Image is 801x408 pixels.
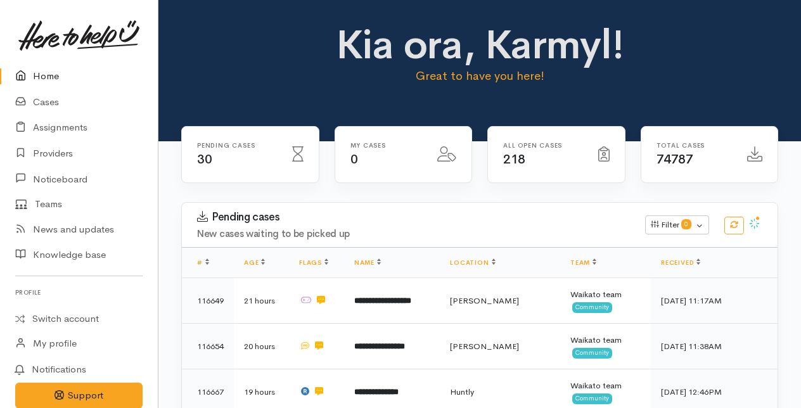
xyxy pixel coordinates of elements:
td: [DATE] 11:38AM [651,324,778,369]
a: Team [570,258,596,267]
button: Filter0 [645,215,709,234]
span: 0 [681,219,691,229]
td: Waikato team [560,278,651,324]
td: 116649 [182,278,234,324]
span: Community [572,302,612,312]
h3: Pending cases [197,211,630,224]
h6: Total cases [657,142,733,149]
span: Community [572,393,612,404]
span: 218 [503,151,525,167]
h6: My cases [350,142,423,149]
a: Location [450,258,495,267]
h6: Profile [15,284,143,301]
a: Age [244,258,265,267]
h4: New cases waiting to be picked up [197,229,630,239]
span: [PERSON_NAME] [450,341,519,352]
span: Community [572,348,612,358]
h1: Kia ora, Karmyl! [335,23,625,67]
a: Flags [299,258,328,267]
h6: All Open cases [503,142,583,149]
td: 20 hours [234,324,289,369]
a: Received [661,258,700,267]
a: # [197,258,209,267]
td: Waikato team [560,324,651,369]
span: [PERSON_NAME] [450,295,519,306]
a: Name [354,258,381,267]
span: 30 [197,151,212,167]
span: 0 [350,151,358,167]
td: [DATE] 11:17AM [651,278,778,324]
td: 21 hours [234,278,289,324]
span: Huntly [450,386,474,397]
h6: Pending cases [197,142,277,149]
td: 116654 [182,324,234,369]
span: 74787 [657,151,693,167]
p: Great to have you here! [335,67,625,85]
